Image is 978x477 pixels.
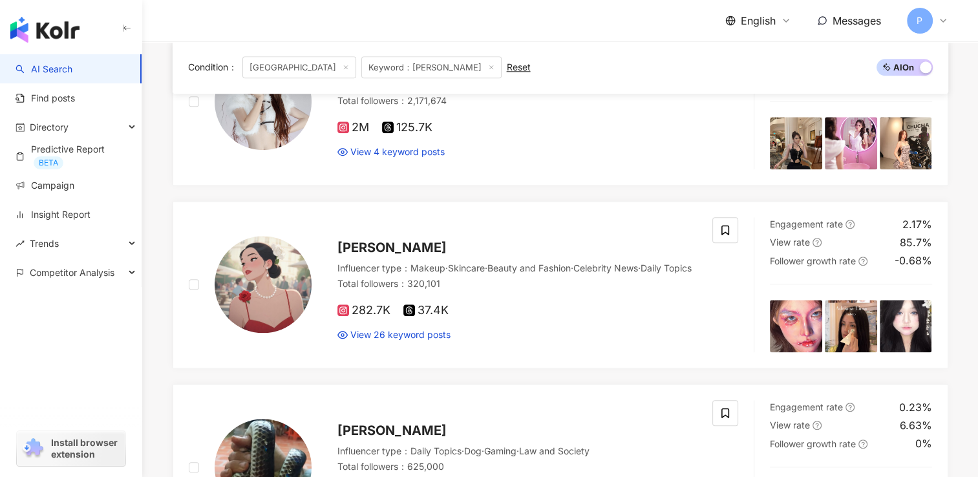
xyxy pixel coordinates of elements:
[16,63,72,76] a: searchAI Search
[337,240,447,255] span: [PERSON_NAME]
[516,445,519,456] span: ·
[900,235,932,249] div: 85.7%
[915,436,932,450] div: 0%
[215,236,312,333] img: KOL Avatar
[30,112,69,142] span: Directory
[858,440,867,449] span: question-circle
[917,14,922,28] span: P
[10,17,80,43] img: logo
[770,218,843,229] span: Engagement rate
[361,57,502,79] span: Keyword：[PERSON_NAME]
[770,255,856,266] span: Follower growth rate
[825,300,877,352] img: post-image
[30,258,114,287] span: Competitor Analysis
[845,403,855,412] span: question-circle
[641,262,692,273] span: Daily Topics
[16,179,74,192] a: Campaign
[403,304,449,317] span: 37.4K
[573,262,638,273] span: Celebrity News
[17,431,125,466] a: chrome extensionInstall browser extension
[337,277,697,290] div: Total followers ： 320,101
[382,121,432,134] span: 125.7K
[448,262,485,273] span: Skincare
[895,253,932,268] div: -0.68%
[880,300,932,352] img: post-image
[16,208,90,221] a: Insight Report
[16,143,131,169] a: Predictive ReportBETA
[825,117,877,169] img: post-image
[16,92,75,105] a: Find posts
[519,445,590,456] span: Law and Society
[337,445,697,458] div: Influencer type ：
[51,437,122,460] span: Install browser extension
[337,460,697,473] div: Total followers ： 625,000
[770,117,822,169] img: post-image
[770,438,856,449] span: Follower growth rate
[173,18,948,185] a: KOL AvatarVõ Nữ [PERSON_NAME]Influencer type：Daily Topics·FamilyTotal followers：2,171,6742M125.7K...
[410,445,462,456] span: Daily Topics
[770,401,843,412] span: Engagement rate
[173,201,948,368] a: KOL Avatar[PERSON_NAME]Influencer type：Makeup·Skincare·Beauty and Fashion·Celebrity News·Daily To...
[337,121,369,134] span: 2M
[770,300,822,352] img: post-image
[638,262,641,273] span: ·
[350,145,445,158] span: View 4 keyword posts
[813,238,822,247] span: question-circle
[337,304,390,317] span: 282.7K
[242,57,356,79] span: [GEOGRAPHIC_DATA]
[30,229,59,258] span: Trends
[337,145,445,158] a: View 4 keyword posts
[571,262,573,273] span: ·
[858,257,867,266] span: question-circle
[445,262,448,273] span: ·
[845,220,855,229] span: question-circle
[741,14,776,28] span: English
[21,438,45,459] img: chrome extension
[350,328,451,341] span: View 26 keyword posts
[410,262,445,273] span: Makeup
[813,421,822,430] span: question-circle
[337,94,697,107] div: Total followers ： 2,171,674
[487,262,571,273] span: Beauty and Fashion
[16,239,25,248] span: rise
[482,445,484,456] span: ·
[770,237,810,248] span: View rate
[337,328,451,341] a: View 26 keyword posts
[902,217,932,231] div: 2.17%
[337,262,697,275] div: Influencer type ：
[215,53,312,150] img: KOL Avatar
[484,445,516,456] span: Gaming
[770,419,810,430] span: View rate
[880,117,932,169] img: post-image
[464,445,482,456] span: Dog
[485,262,487,273] span: ·
[462,445,464,456] span: ·
[507,63,531,73] div: Reset
[899,400,932,414] div: 0.23%
[188,62,237,73] span: Condition ：
[833,14,881,27] span: Messages
[900,418,932,432] div: 6.63%
[337,423,447,438] span: [PERSON_NAME]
